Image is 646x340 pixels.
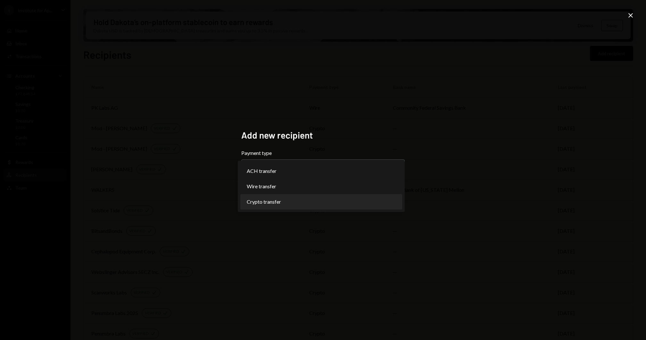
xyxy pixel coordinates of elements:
button: Payment type [241,159,405,177]
span: Wire transfer [247,183,276,190]
span: ACH transfer [247,167,277,175]
h2: Add new recipient [241,129,405,141]
span: Crypto transfer [247,198,281,206]
label: Payment type [241,149,405,157]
